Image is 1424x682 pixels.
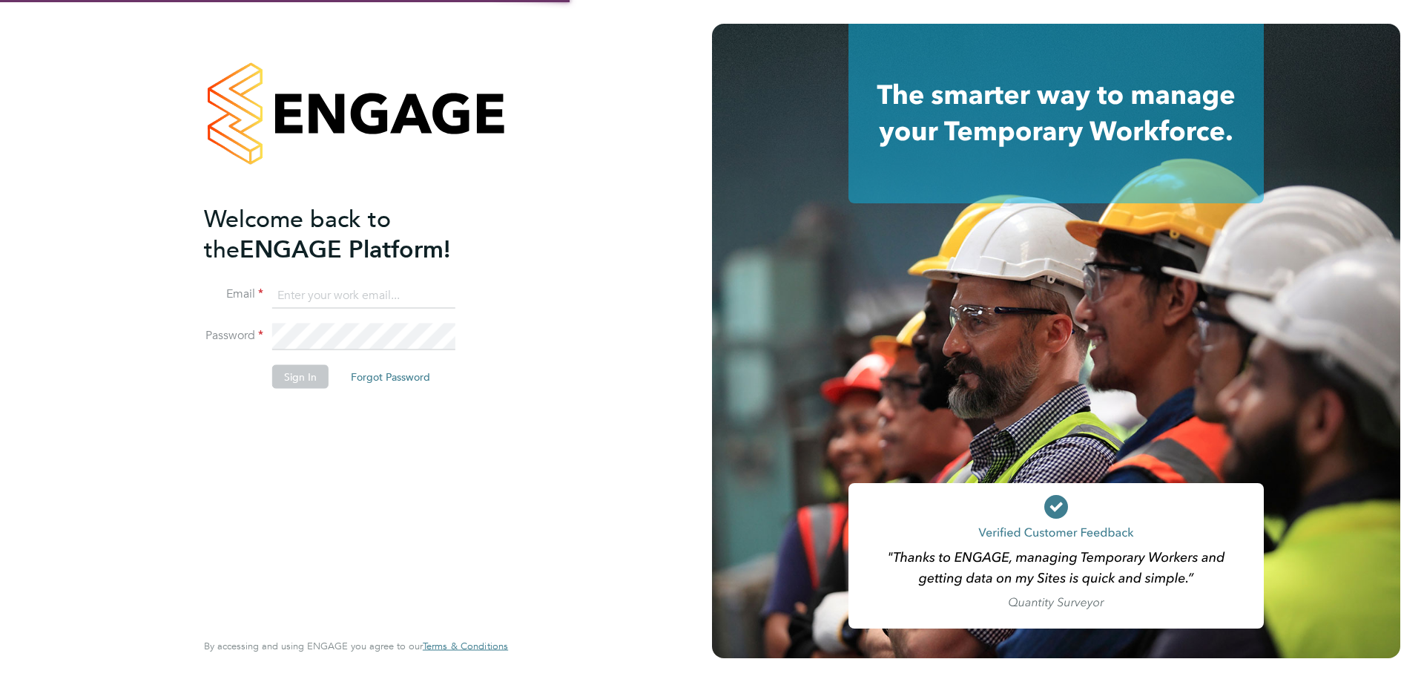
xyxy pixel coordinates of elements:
button: Forgot Password [339,365,442,389]
input: Enter your work email... [272,282,455,309]
h2: ENGAGE Platform! [204,203,493,264]
button: Sign In [272,365,329,389]
span: Welcome back to the [204,204,391,263]
label: Email [204,286,263,302]
span: By accessing and using ENGAGE you agree to our [204,640,508,652]
a: Terms & Conditions [423,640,508,652]
span: Terms & Conditions [423,640,508,652]
label: Password [204,328,263,344]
